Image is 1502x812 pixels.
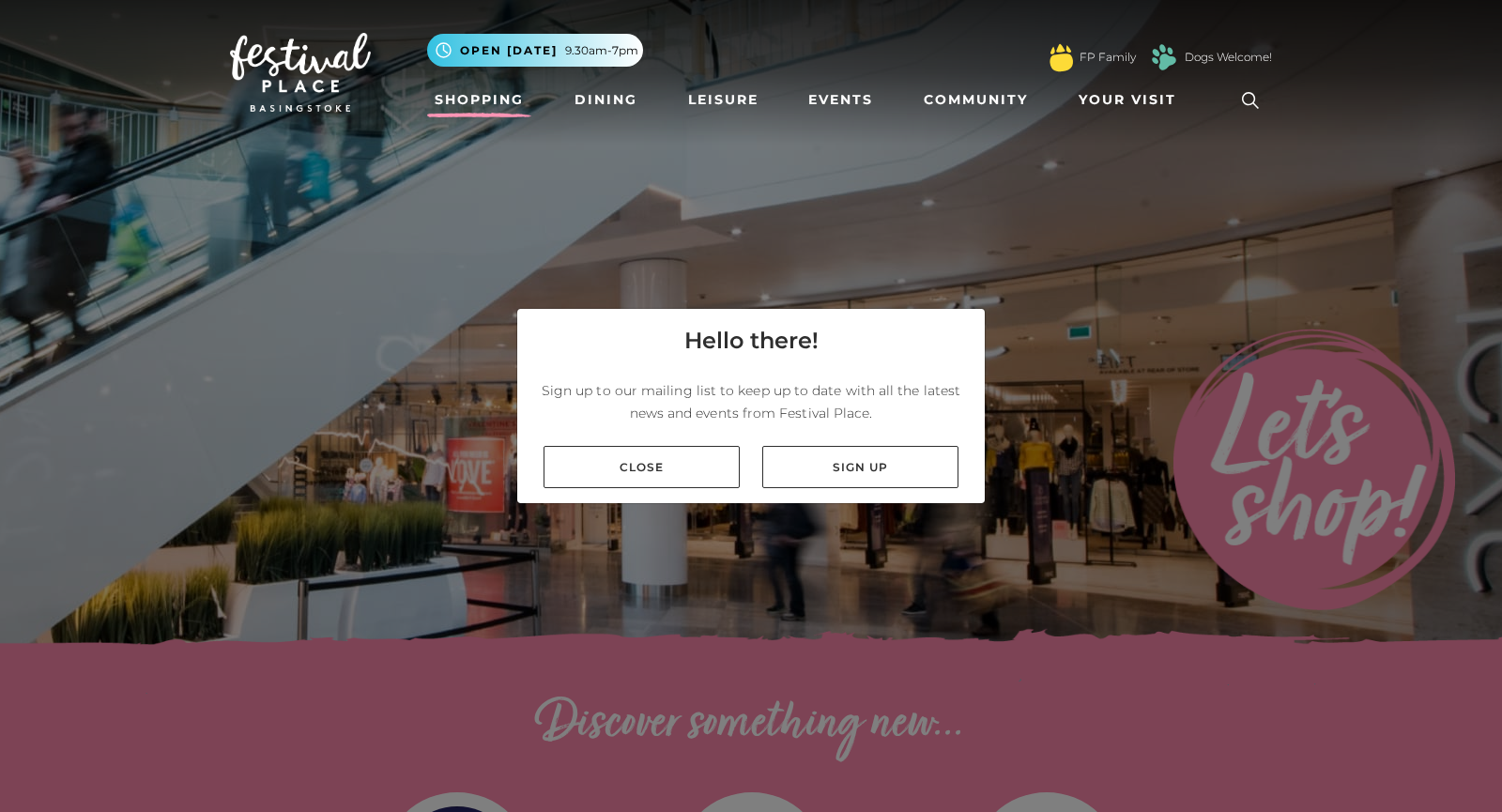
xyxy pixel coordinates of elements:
a: Close [544,446,740,488]
a: FP Family [1080,49,1136,66]
span: Your Visit [1079,90,1176,110]
img: Festival Place Logo [230,33,371,112]
span: 9.30am-7pm [565,42,638,59]
a: Community [916,83,1035,117]
a: Dining [567,83,645,117]
p: Sign up to our mailing list to keep up to date with all the latest news and events from Festival ... [532,379,970,424]
a: Sign up [762,446,958,488]
button: Open [DATE] 9.30am-7pm [427,34,643,67]
a: Dogs Welcome! [1185,49,1272,66]
a: Shopping [427,83,531,117]
a: Leisure [681,83,766,117]
span: Open [DATE] [460,42,558,59]
a: Your Visit [1071,83,1193,117]
h4: Hello there! [684,324,819,358]
a: Events [801,83,881,117]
